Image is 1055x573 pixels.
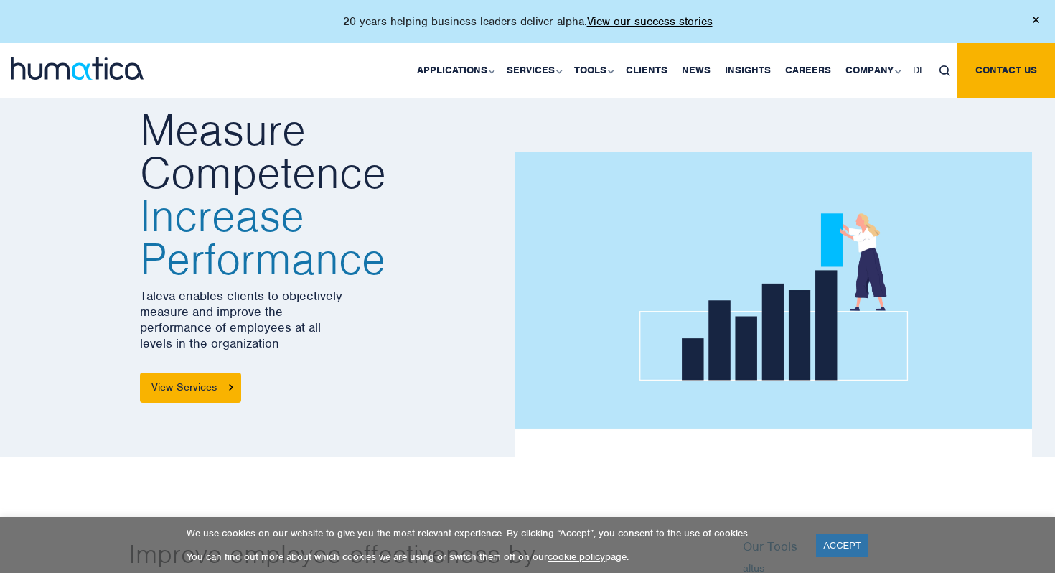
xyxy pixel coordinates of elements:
a: DE [906,43,932,98]
p: 20 years helping business leaders deliver alpha. [343,14,713,29]
a: Tools [567,43,619,98]
p: You can find out more about which cookies we are using or switch them off on our page. [187,551,798,563]
p: Taleva enables clients to objectively measure and improve the performance of employees at all lev... [140,288,504,351]
img: about_banner1 [515,152,1032,457]
img: logo [11,57,144,80]
a: Contact us [957,43,1055,98]
a: ACCEPT [816,534,868,557]
span: Increase Performance [140,195,504,281]
span: DE [913,64,925,76]
h2: Measure Competence [140,108,504,281]
a: cookie policy [548,551,605,563]
a: View Services [140,373,241,403]
img: arrowicon [229,384,233,391]
a: Insights [718,43,778,98]
p: We use cookies on our website to give you the most relevant experience. By clicking “Accept”, you... [187,527,798,539]
a: View our success stories [587,14,713,29]
a: Company [838,43,906,98]
a: News [675,43,718,98]
a: Applications [410,43,500,98]
a: Services [500,43,567,98]
img: search_icon [939,65,950,76]
a: Clients [619,43,675,98]
a: Careers [778,43,838,98]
